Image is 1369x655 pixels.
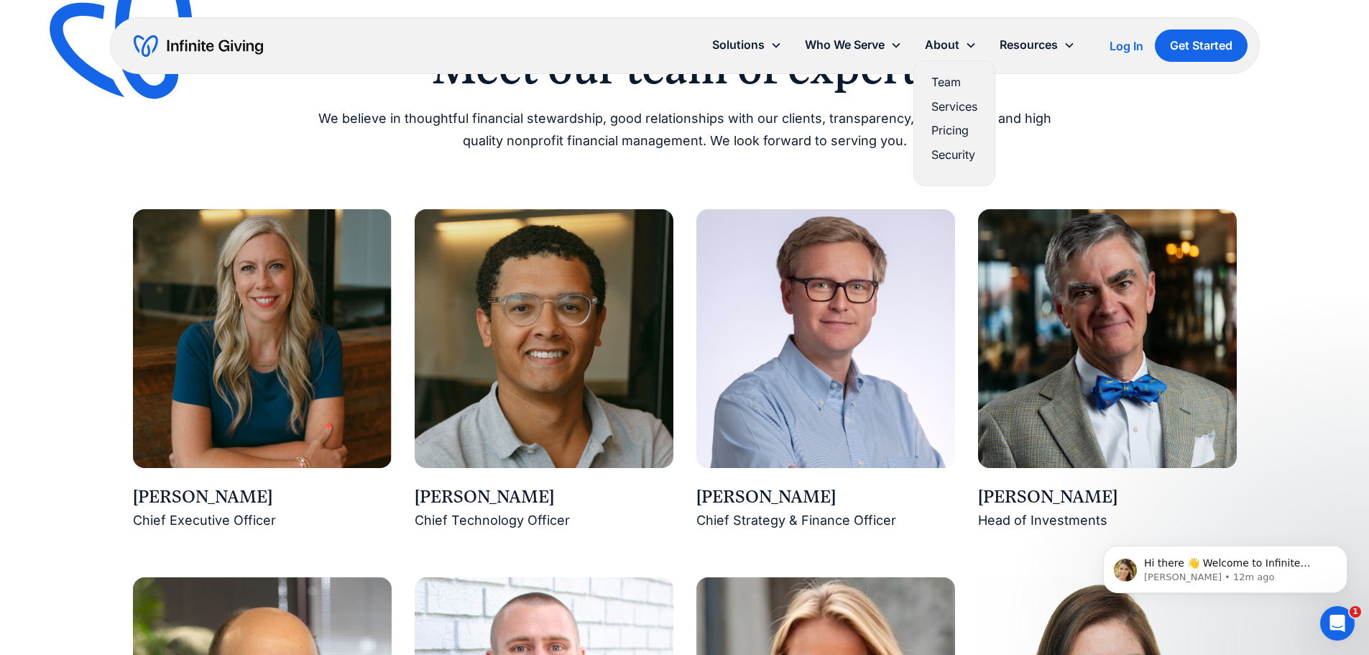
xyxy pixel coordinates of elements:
div: Who We Serve [805,35,885,55]
a: Security [931,145,977,165]
a: Services [931,97,977,116]
div: Who We Serve [793,29,913,60]
div: [PERSON_NAME] [696,485,955,510]
div: About [913,29,988,60]
div: Chief Technology Officer [415,510,673,532]
span: 1 [1350,606,1361,618]
div: [PERSON_NAME] [415,485,673,510]
nav: About [913,60,995,186]
a: Get Started [1155,29,1248,62]
p: We believe in thoughtful financial stewardship, good relationships with our clients, transparency... [317,108,1053,152]
div: About [925,35,959,55]
div: Resources [1000,35,1058,55]
div: Head of Investments [978,510,1237,532]
div: [PERSON_NAME] [978,485,1237,510]
a: Log In [1110,37,1143,55]
div: Solutions [701,29,793,60]
div: Chief Executive Officer [133,510,392,532]
iframe: Intercom live chat [1320,606,1355,641]
div: [PERSON_NAME] [133,485,392,510]
div: Log In [1110,40,1143,52]
a: Pricing [931,121,977,140]
a: home [134,35,263,58]
iframe: Intercom notifications message [1082,516,1369,616]
div: Solutions [712,35,765,55]
div: Chief Strategy & Finance Officer [696,510,955,532]
h2: Meet our team of experts [317,46,1053,91]
div: Resources [988,29,1087,60]
a: Team [931,73,977,92]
